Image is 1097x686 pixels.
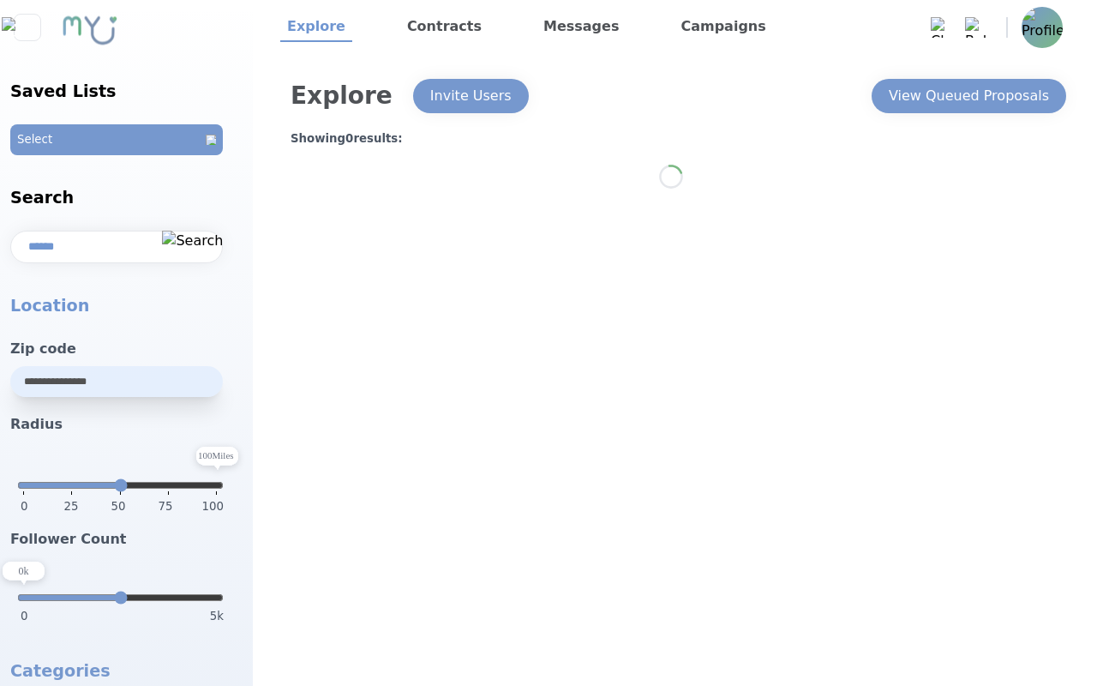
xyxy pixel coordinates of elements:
[291,130,1073,147] h1: Showing 0 results:
[210,608,224,625] span: 5k
[280,13,352,42] a: Explore
[206,135,216,145] img: Open
[537,13,626,42] a: Messages
[17,131,52,148] p: Select
[872,79,1066,113] button: View Queued Proposals
[10,414,243,435] h3: Radius
[674,13,772,42] a: Campaigns
[198,450,234,460] text: 100 Miles
[10,339,243,359] h3: Zip code
[10,659,243,683] h2: Categories
[10,529,243,550] h3: Follower Count
[21,498,27,515] span: 0
[19,565,29,577] text: 0 k
[430,86,512,106] div: Invite Users
[10,124,243,155] button: SelectOpen
[21,608,27,625] span: 0
[111,498,126,522] span: 50
[10,294,243,318] p: Location
[2,17,52,38] img: Close sidebar
[64,498,79,522] span: 25
[10,80,243,104] h2: Saved Lists
[10,186,243,210] h2: Search
[202,498,224,522] span: 100
[291,78,393,114] h1: Explore
[965,17,986,38] img: Bell
[159,498,173,522] span: 75
[889,86,1049,106] div: View Queued Proposals
[1022,7,1063,48] img: Profile
[413,79,529,113] button: Invite Users
[931,17,951,38] img: Chat
[400,13,489,42] a: Contracts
